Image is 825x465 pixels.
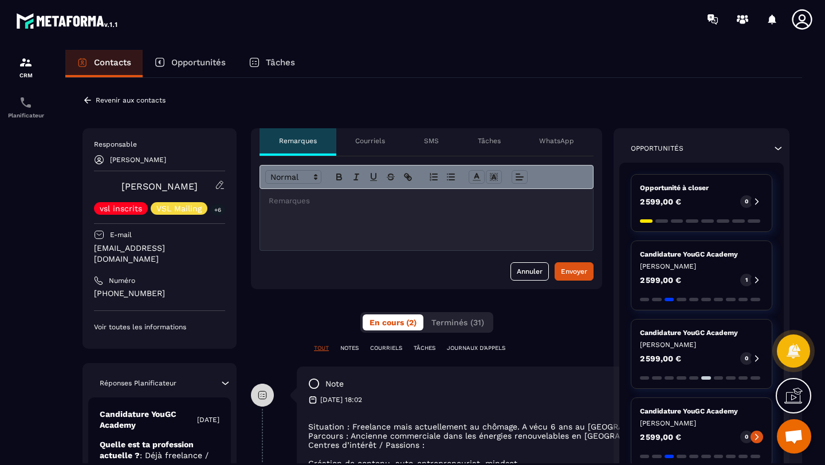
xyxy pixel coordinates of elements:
p: 1 [745,276,748,284]
p: 0 [745,198,748,206]
p: Revenir aux contacts [96,96,166,104]
p: [DATE] 18:02 [320,395,362,404]
p: [EMAIL_ADDRESS][DOMAIN_NAME] [94,243,225,265]
p: SMS [424,136,439,145]
div: Ouvrir le chat [777,419,811,454]
p: [PERSON_NAME] [110,156,166,164]
p: 2 599,00 € [640,354,681,362]
button: Envoyer [555,262,594,281]
p: [PHONE_NUMBER] [94,288,225,299]
p: WhatsApp [539,136,574,145]
button: En cours (2) [363,314,423,330]
p: [PERSON_NAME] [640,262,763,271]
span: En cours (2) [370,318,417,327]
p: E-mail [110,230,132,239]
p: Courriels [355,136,385,145]
p: note [325,379,344,389]
p: Contacts [94,57,131,68]
p: CRM [3,72,49,78]
p: Réponses Planificateur [100,379,176,388]
p: [PERSON_NAME] [640,419,763,428]
p: Opportunités [171,57,226,68]
p: Candidature YouGC Academy [100,409,197,431]
a: formationformationCRM [3,47,49,87]
p: TOUT [314,344,329,352]
p: NOTES [340,344,359,352]
p: Candidature YouGC Academy [640,407,763,416]
button: Terminés (31) [425,314,491,330]
a: schedulerschedulerPlanificateur [3,87,49,127]
p: Planificateur [3,112,49,119]
p: Tâches [478,136,501,145]
p: +6 [210,204,225,216]
img: logo [16,10,119,31]
p: Opportunités [631,144,683,153]
p: Tâches [266,57,295,68]
p: VSL Mailing [156,204,202,212]
span: Terminés (31) [431,318,484,327]
div: Envoyer [561,266,587,277]
p: TÂCHES [414,344,435,352]
p: Responsable [94,140,225,149]
p: 0 [745,433,748,441]
p: COURRIELS [370,344,402,352]
p: Voir toutes les informations [94,322,225,332]
p: Candidature YouGC Academy [640,328,763,337]
p: [DATE] [197,415,219,424]
a: Opportunités [143,50,237,77]
p: vsl inscrits [100,204,142,212]
img: formation [19,56,33,69]
p: JOURNAUX D'APPELS [447,344,505,352]
p: 2 599,00 € [640,433,681,441]
img: scheduler [19,96,33,109]
p: Remarques [279,136,317,145]
a: [PERSON_NAME] [121,181,198,192]
p: Opportunité à closer [640,183,763,192]
p: [PERSON_NAME] [640,340,763,349]
p: 0 [745,354,748,362]
p: 2 599,00 € [640,276,681,284]
a: Tâches [237,50,307,77]
p: Numéro [109,276,135,285]
button: Annuler [510,262,549,281]
p: 2 599,00 € [640,198,681,206]
p: Candidature YouGC Academy [640,250,763,259]
a: Contacts [65,50,143,77]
